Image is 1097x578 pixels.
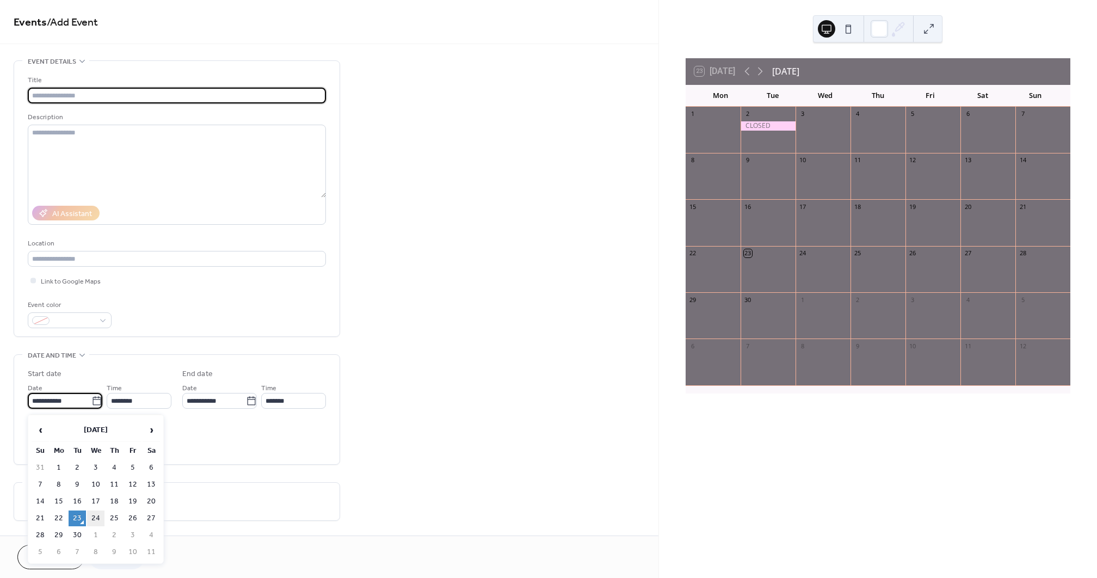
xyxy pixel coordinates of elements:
[106,544,123,560] td: 9
[964,156,972,164] div: 13
[50,494,67,509] td: 15
[1009,85,1062,107] div: Sun
[744,249,752,257] div: 23
[854,110,862,118] div: 4
[854,296,862,304] div: 2
[69,527,86,543] td: 30
[143,494,160,509] td: 20
[854,202,862,211] div: 18
[124,494,141,509] td: 19
[32,494,49,509] td: 14
[28,368,61,380] div: Start date
[694,85,747,107] div: Mon
[909,110,917,118] div: 5
[69,544,86,560] td: 7
[69,511,86,526] td: 23
[17,545,84,569] button: Cancel
[909,342,917,350] div: 10
[1019,249,1027,257] div: 28
[143,460,160,476] td: 6
[124,511,141,526] td: 26
[87,494,104,509] td: 17
[964,202,972,211] div: 20
[182,368,213,380] div: End date
[909,202,917,211] div: 19
[124,544,141,560] td: 10
[41,276,101,287] span: Link to Google Maps
[28,56,76,67] span: Event details
[87,460,104,476] td: 3
[261,383,276,394] span: Time
[182,383,197,394] span: Date
[107,383,122,394] span: Time
[87,544,104,560] td: 8
[69,494,86,509] td: 16
[744,110,752,118] div: 2
[854,342,862,350] div: 9
[964,342,972,350] div: 11
[28,112,324,123] div: Description
[124,477,141,493] td: 12
[106,460,123,476] td: 4
[747,85,799,107] div: Tue
[124,443,141,459] th: Fr
[50,460,67,476] td: 1
[32,511,49,526] td: 21
[689,249,697,257] div: 22
[106,494,123,509] td: 18
[909,296,917,304] div: 3
[143,511,160,526] td: 27
[87,443,104,459] th: We
[143,419,159,441] span: ›
[106,477,123,493] td: 11
[143,477,160,493] td: 13
[47,12,98,33] span: / Add Event
[69,460,86,476] td: 2
[904,85,957,107] div: Fri
[799,110,807,118] div: 3
[1019,110,1027,118] div: 7
[772,65,799,78] div: [DATE]
[744,202,752,211] div: 16
[50,527,67,543] td: 29
[143,544,160,560] td: 11
[744,296,752,304] div: 30
[28,299,109,311] div: Event color
[799,202,807,211] div: 17
[32,544,49,560] td: 5
[32,443,49,459] th: Su
[124,527,141,543] td: 3
[909,249,917,257] div: 26
[799,249,807,257] div: 24
[689,202,697,211] div: 15
[799,342,807,350] div: 8
[50,544,67,560] td: 6
[1019,202,1027,211] div: 21
[50,443,67,459] th: Mo
[87,477,104,493] td: 10
[964,249,972,257] div: 27
[744,156,752,164] div: 9
[106,511,123,526] td: 25
[689,110,697,118] div: 1
[28,75,324,86] div: Title
[964,110,972,118] div: 6
[106,527,123,543] td: 2
[32,527,49,543] td: 28
[143,527,160,543] td: 4
[957,85,1009,107] div: Sat
[799,85,852,107] div: Wed
[964,296,972,304] div: 4
[28,238,324,249] div: Location
[28,383,42,394] span: Date
[69,477,86,493] td: 9
[909,156,917,164] div: 12
[32,477,49,493] td: 7
[87,527,104,543] td: 1
[1019,342,1027,350] div: 12
[852,85,904,107] div: Thu
[14,12,47,33] a: Events
[799,296,807,304] div: 1
[744,342,752,350] div: 7
[106,443,123,459] th: Th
